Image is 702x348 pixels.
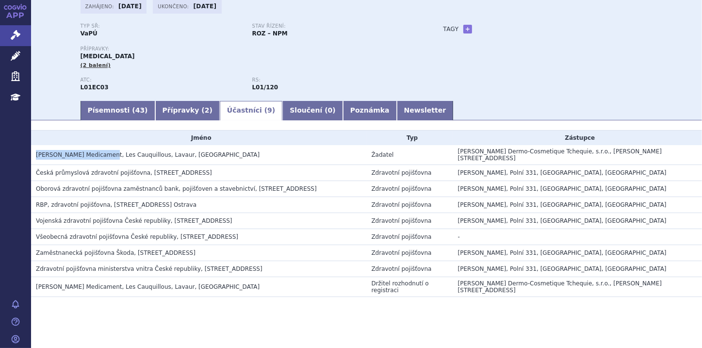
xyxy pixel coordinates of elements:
span: Ukončeno: [158,2,191,10]
p: Stav řízení: [252,23,414,29]
strong: ROZ – NPM [252,30,288,37]
p: ATC: [81,77,243,83]
span: Zaměstnanecká pojišťovna Škoda, Husova 302, Mladá Boleslav [36,249,196,256]
span: Pierre Fabre Medicament, Les Cauquillous, Lavaur, FR [36,283,260,290]
span: Vojenská zdravotní pojišťovna České republiky, Drahobejlova 1404/4, Praha 9 [36,217,232,224]
a: Poznámka [343,101,397,120]
h3: Tagy [443,23,459,35]
span: [PERSON_NAME], Polní 331, [GEOGRAPHIC_DATA], [GEOGRAPHIC_DATA] [458,185,667,192]
span: 0 [328,106,333,114]
a: + [463,25,472,33]
span: Zdravotní pojišťovna [372,233,432,240]
span: Zdravotní pojišťovna ministerstva vnitra České republiky, Vinohradská 2577/178, Praha 3 - Vinohra... [36,265,262,272]
span: [PERSON_NAME], Polní 331, [GEOGRAPHIC_DATA], [GEOGRAPHIC_DATA] [458,217,667,224]
span: Pierre Fabre Medicament, Les Cauquillous, Lavaur, FR [36,151,260,158]
span: Zdravotní pojišťovna [372,249,432,256]
span: Zdravotní pojišťovna [372,169,432,176]
span: [PERSON_NAME], Polní 331, [GEOGRAPHIC_DATA], [GEOGRAPHIC_DATA] [458,169,667,176]
span: [PERSON_NAME], Polní 331, [GEOGRAPHIC_DATA], [GEOGRAPHIC_DATA] [458,265,667,272]
a: Přípravky (2) [155,101,220,120]
span: Všeobecná zdravotní pojišťovna České republiky, Orlická 2020/4, Praha 3 [36,233,238,240]
strong: [DATE] [118,3,142,10]
span: 2 [205,106,210,114]
strong: VaPÚ [81,30,98,37]
span: Oborová zdravotní pojišťovna zaměstnanců bank, pojišťoven a stavebnictví, Roškotova 1225/1, Praha 4 [36,185,317,192]
th: Typ [367,131,453,145]
span: (2 balení) [81,62,111,68]
span: Držitel rozhodnutí o registraci [372,280,429,294]
span: Zdravotní pojišťovna [372,217,432,224]
span: [PERSON_NAME] Dermo-Cosmetique Tchequie, s.r.o., [PERSON_NAME][STREET_ADDRESS] [458,148,662,162]
span: [MEDICAL_DATA] [81,53,135,60]
th: Jméno [31,131,367,145]
span: RBP, zdravotní pojišťovna, Michálkovická 967/108, Slezská Ostrava [36,201,196,208]
a: Účastníci (9) [220,101,282,120]
span: Žadatel [372,151,394,158]
span: [PERSON_NAME], Polní 331, [GEOGRAPHIC_DATA], [GEOGRAPHIC_DATA] [458,201,667,208]
strong: ENKORAFENIB [81,84,109,91]
span: Zdravotní pojišťovna [372,265,432,272]
span: Zdravotní pojišťovna [372,185,432,192]
p: RS: [252,77,414,83]
strong: enkorafenib [252,84,278,91]
span: Česká průmyslová zdravotní pojišťovna, Jeremenkova 161/11, Ostrava - Vítkovice [36,169,212,176]
span: 43 [135,106,145,114]
a: Sloučení (0) [282,101,343,120]
span: 9 [267,106,272,114]
th: Zástupce [453,131,702,145]
strong: [DATE] [193,3,216,10]
span: Zdravotní pojišťovna [372,201,432,208]
a: Písemnosti (43) [81,101,155,120]
span: [PERSON_NAME], Polní 331, [GEOGRAPHIC_DATA], [GEOGRAPHIC_DATA] [458,249,667,256]
p: Typ SŘ: [81,23,243,29]
span: [PERSON_NAME] Dermo-Cosmetique Tchequie, s.r.o., [PERSON_NAME][STREET_ADDRESS] [458,280,662,294]
span: - [458,233,460,240]
a: Newsletter [397,101,454,120]
p: Přípravky: [81,46,424,52]
span: Zahájeno: [85,2,116,10]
